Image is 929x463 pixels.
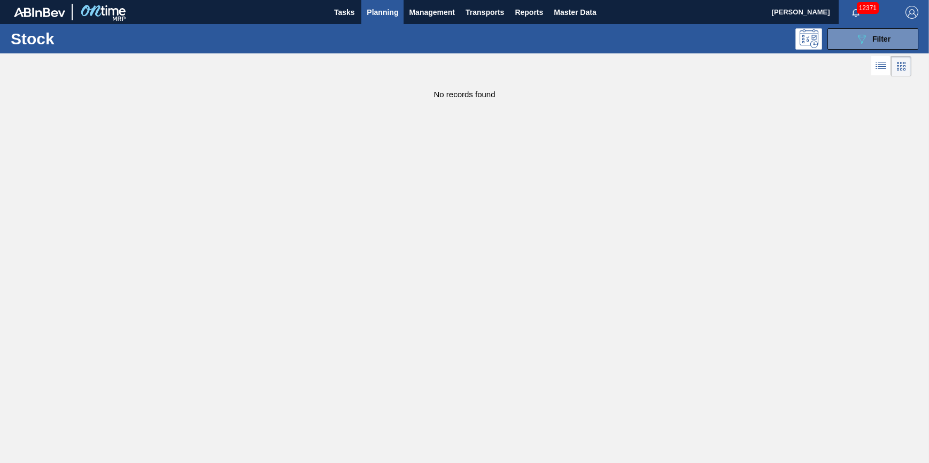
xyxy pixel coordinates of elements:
span: Tasks [332,6,356,19]
span: Filter [872,35,891,43]
span: Management [409,6,455,19]
button: Filter [827,28,918,50]
button: Notifications [839,5,873,20]
div: List Vision [871,56,891,76]
div: Card Vision [891,56,911,76]
span: Planning [367,6,398,19]
span: Master Data [554,6,596,19]
h1: Stock [11,33,168,45]
div: Programming: no user selected [795,28,822,50]
img: TNhmsLtSVTkK8tSr43FrP2fwEKptu5GPRR3wAAAABJRU5ErkJggg== [14,7,65,17]
span: 12371 [857,2,879,14]
span: Reports [515,6,543,19]
img: Logout [905,6,918,19]
span: Transports [466,6,504,19]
